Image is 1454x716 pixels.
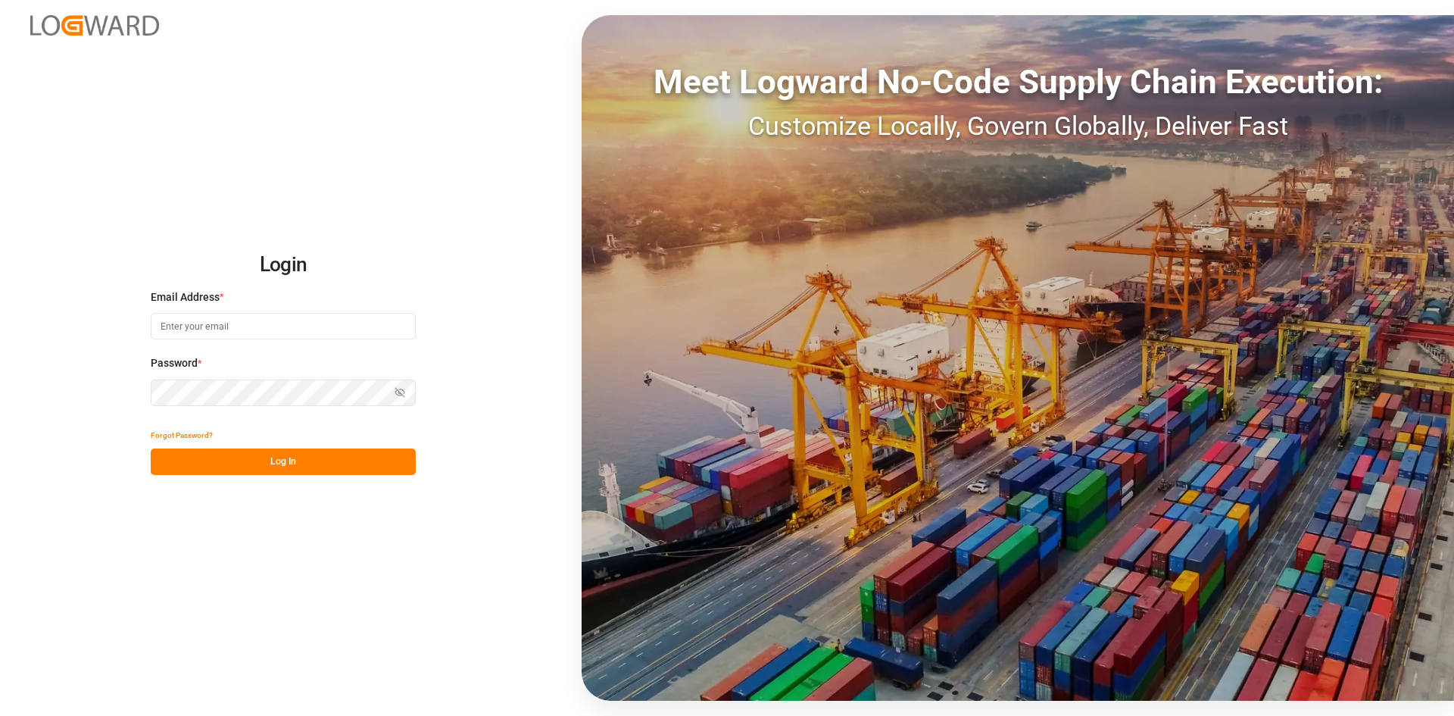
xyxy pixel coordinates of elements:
[582,57,1454,107] div: Meet Logward No-Code Supply Chain Execution:
[151,355,198,371] span: Password
[151,449,416,475] button: Log In
[151,241,416,289] h2: Login
[582,107,1454,145] div: Customize Locally, Govern Globally, Deliver Fast
[30,15,159,36] img: Logward_new_orange.png
[151,422,213,449] button: Forgot Password?
[151,289,220,305] span: Email Address
[151,313,416,339] input: Enter your email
